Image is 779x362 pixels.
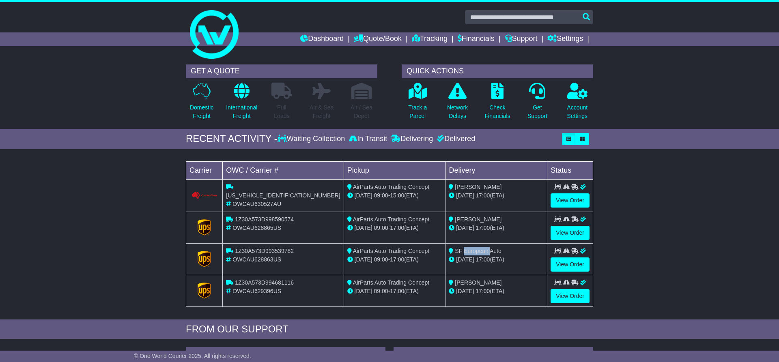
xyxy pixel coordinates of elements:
[551,193,590,208] a: View Order
[353,248,429,254] span: AirParts Auto Trading Concept
[527,103,547,120] p: Get Support
[412,32,448,46] a: Tracking
[235,216,294,223] span: 1Z30A573D998590574
[347,135,389,144] div: In Transit
[447,103,468,120] p: Network Delays
[449,287,544,296] div: (ETA)
[278,135,347,144] div: Waiting Collection
[505,32,538,46] a: Support
[567,103,588,120] p: Account Settings
[186,64,377,78] div: GET A QUOTE
[374,192,388,199] span: 09:00
[226,82,258,125] a: InternationalFreight
[353,279,429,286] span: AirParts Auto Trading Concept
[186,161,223,179] td: Carrier
[456,256,474,263] span: [DATE]
[390,225,404,231] span: 17:00
[134,353,251,359] span: © One World Courier 2025. All rights reserved.
[355,288,372,294] span: [DATE]
[408,82,427,125] a: Track aParcel
[310,103,334,120] p: Air & Sea Freight
[226,192,340,199] span: [US_VEHICLE_IDENTIFICATION_NUMBER]
[190,103,213,120] p: Domestic Freight
[353,184,429,190] span: AirParts Auto Trading Concept
[353,216,429,223] span: AirParts Auto Trading Concept
[449,191,544,200] div: (ETA)
[456,225,474,231] span: [DATE]
[449,255,544,264] div: (ETA)
[374,288,388,294] span: 09:00
[347,224,442,232] div: - (ETA)
[408,103,427,120] p: Track a Parcel
[189,82,214,125] a: DomesticFreight
[355,192,372,199] span: [DATE]
[355,256,372,263] span: [DATE]
[300,32,344,46] a: Dashboard
[455,248,501,254] span: SF European Auto
[476,192,490,199] span: 17:00
[455,216,501,223] span: [PERSON_NAME]
[198,283,211,299] img: GetCarrierServiceLogo
[547,32,583,46] a: Settings
[347,255,442,264] div: - (ETA)
[223,161,344,179] td: OWC / Carrier #
[235,248,294,254] span: 1Z30A573D993539782
[271,103,292,120] p: Full Loads
[447,82,468,125] a: NetworkDelays
[344,161,445,179] td: Pickup
[347,287,442,296] div: - (ETA)
[449,224,544,232] div: (ETA)
[232,201,281,207] span: OWCAU630527AU
[232,288,281,294] span: OWCAU629396US
[355,225,372,231] span: [DATE]
[226,103,257,120] p: International Freight
[485,103,510,120] p: Check Financials
[351,103,372,120] p: Air / Sea Depot
[354,32,402,46] a: Quote/Book
[191,191,218,200] img: Couriers_Please.png
[198,219,211,236] img: GetCarrierServiceLogo
[402,64,593,78] div: QUICK ACTIONS
[551,226,590,240] a: View Order
[484,82,511,125] a: CheckFinancials
[567,82,588,125] a: AccountSettings
[186,133,278,145] div: RECENT ACTIVITY -
[390,192,404,199] span: 15:00
[551,257,590,272] a: View Order
[445,161,547,179] td: Delivery
[186,323,593,335] div: FROM OUR SUPPORT
[374,225,388,231] span: 09:00
[390,256,404,263] span: 17:00
[235,279,294,286] span: 1Z30A573D994681116
[198,251,211,267] img: GetCarrierServiceLogo
[232,256,281,263] span: OWCAU628863US
[476,225,490,231] span: 17:00
[435,135,475,144] div: Delivered
[456,192,474,199] span: [DATE]
[455,184,501,190] span: [PERSON_NAME]
[456,288,474,294] span: [DATE]
[476,288,490,294] span: 17:00
[551,289,590,303] a: View Order
[232,225,281,231] span: OWCAU628865US
[347,191,442,200] div: - (ETA)
[374,256,388,263] span: 09:00
[455,279,501,286] span: [PERSON_NAME]
[390,288,404,294] span: 17:00
[527,82,548,125] a: GetSupport
[389,135,435,144] div: Delivering
[547,161,593,179] td: Status
[458,32,495,46] a: Financials
[476,256,490,263] span: 17:00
